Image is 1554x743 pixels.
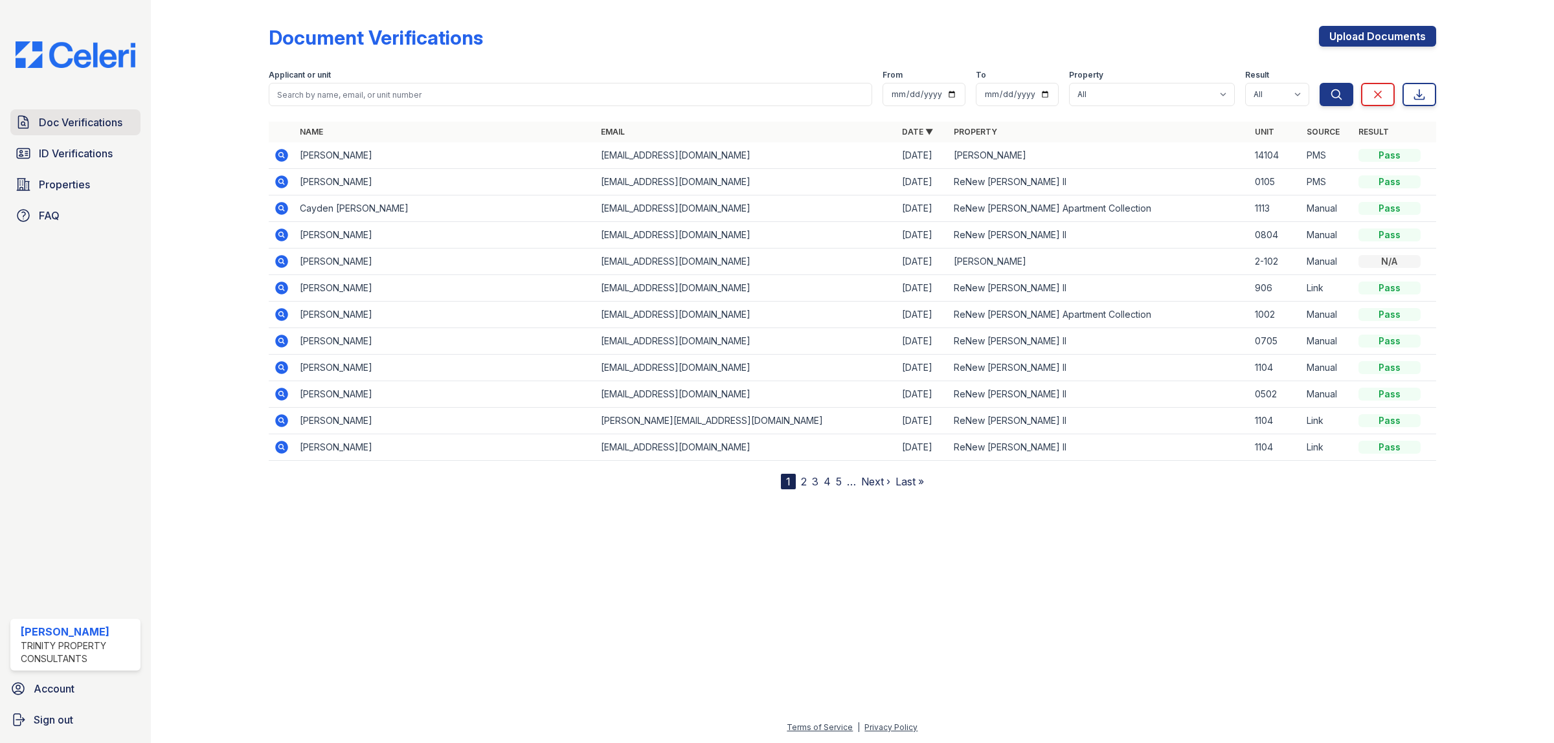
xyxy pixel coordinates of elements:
[39,177,90,192] span: Properties
[1358,308,1421,321] div: Pass
[949,355,1250,381] td: ReNew [PERSON_NAME] II
[1358,414,1421,427] div: Pass
[897,275,949,302] td: [DATE]
[1301,195,1353,222] td: Manual
[1301,381,1353,408] td: Manual
[1358,282,1421,294] div: Pass
[1250,249,1301,275] td: 2-102
[10,172,141,197] a: Properties
[1250,408,1301,434] td: 1104
[596,222,897,249] td: [EMAIL_ADDRESS][DOMAIN_NAME]
[861,475,890,488] a: Next ›
[34,681,74,696] span: Account
[39,146,113,161] span: ID Verifications
[1301,169,1353,195] td: PMS
[949,222,1250,249] td: ReNew [PERSON_NAME] II
[300,127,323,137] a: Name
[21,639,135,665] div: Trinity Property Consultants
[801,475,807,488] a: 2
[5,707,146,733] a: Sign out
[10,140,141,166] a: ID Verifications
[976,70,986,80] label: To
[596,355,897,381] td: [EMAIL_ADDRESS][DOMAIN_NAME]
[864,722,918,732] a: Privacy Policy
[812,475,818,488] a: 3
[897,328,949,355] td: [DATE]
[295,355,596,381] td: [PERSON_NAME]
[1250,302,1301,328] td: 1002
[295,142,596,169] td: [PERSON_NAME]
[897,195,949,222] td: [DATE]
[1358,127,1389,137] a: Result
[295,302,596,328] td: [PERSON_NAME]
[897,355,949,381] td: [DATE]
[787,722,853,732] a: Terms of Service
[1250,381,1301,408] td: 0502
[5,676,146,702] a: Account
[949,249,1250,275] td: [PERSON_NAME]
[895,475,924,488] a: Last »
[295,408,596,434] td: [PERSON_NAME]
[857,722,860,732] div: |
[1307,127,1340,137] a: Source
[1250,328,1301,355] td: 0705
[847,474,856,489] span: …
[1250,142,1301,169] td: 14104
[949,195,1250,222] td: ReNew [PERSON_NAME] Apartment Collection
[1250,275,1301,302] td: 906
[5,41,146,68] img: CE_Logo_Blue-a8612792a0a2168367f1c8372b55b34899dd931a85d93a1a3d3e32e68fde9ad4.png
[897,381,949,408] td: [DATE]
[949,169,1250,195] td: ReNew [PERSON_NAME] II
[949,434,1250,461] td: ReNew [PERSON_NAME] II
[897,408,949,434] td: [DATE]
[1319,26,1436,47] a: Upload Documents
[10,109,141,135] a: Doc Verifications
[295,249,596,275] td: [PERSON_NAME]
[1301,302,1353,328] td: Manual
[1358,175,1421,188] div: Pass
[897,302,949,328] td: [DATE]
[295,381,596,408] td: [PERSON_NAME]
[596,302,897,328] td: [EMAIL_ADDRESS][DOMAIN_NAME]
[269,70,331,80] label: Applicant or unit
[596,195,897,222] td: [EMAIL_ADDRESS][DOMAIN_NAME]
[1250,169,1301,195] td: 0105
[1301,328,1353,355] td: Manual
[269,26,483,49] div: Document Verifications
[295,275,596,302] td: [PERSON_NAME]
[1358,228,1421,241] div: Pass
[1301,249,1353,275] td: Manual
[1358,149,1421,162] div: Pass
[295,328,596,355] td: [PERSON_NAME]
[596,381,897,408] td: [EMAIL_ADDRESS][DOMAIN_NAME]
[1250,195,1301,222] td: 1113
[1250,434,1301,461] td: 1104
[1358,202,1421,215] div: Pass
[39,115,122,130] span: Doc Verifications
[295,169,596,195] td: [PERSON_NAME]
[897,249,949,275] td: [DATE]
[10,203,141,228] a: FAQ
[596,328,897,355] td: [EMAIL_ADDRESS][DOMAIN_NAME]
[949,302,1250,328] td: ReNew [PERSON_NAME] Apartment Collection
[949,275,1250,302] td: ReNew [PERSON_NAME] II
[596,408,897,434] td: [PERSON_NAME][EMAIL_ADDRESS][DOMAIN_NAME]
[596,275,897,302] td: [EMAIL_ADDRESS][DOMAIN_NAME]
[824,475,831,488] a: 4
[949,142,1250,169] td: [PERSON_NAME]
[596,249,897,275] td: [EMAIL_ADDRESS][DOMAIN_NAME]
[1301,355,1353,381] td: Manual
[954,127,997,137] a: Property
[295,222,596,249] td: [PERSON_NAME]
[21,624,135,639] div: [PERSON_NAME]
[1301,275,1353,302] td: Link
[596,142,897,169] td: [EMAIL_ADDRESS][DOMAIN_NAME]
[601,127,625,137] a: Email
[897,434,949,461] td: [DATE]
[949,408,1250,434] td: ReNew [PERSON_NAME] II
[1358,255,1421,268] div: N/A
[295,195,596,222] td: Cayden [PERSON_NAME]
[1255,127,1274,137] a: Unit
[836,475,842,488] a: 5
